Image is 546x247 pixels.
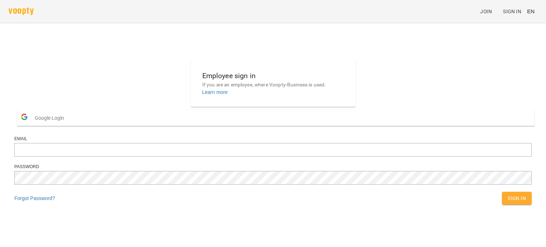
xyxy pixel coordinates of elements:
button: Google Login [17,110,535,126]
a: Sign In [500,5,524,18]
span: Join [480,7,492,16]
div: Email [14,136,532,142]
div: Password [14,164,532,170]
button: Employee sign inIf you are an employee, where Voopty-Business is used.Learn more [197,65,350,101]
span: Sign In [508,194,526,203]
h6: Employee sign in [202,70,344,81]
span: Sign In [503,7,521,16]
a: Join [477,5,500,18]
span: EN [527,8,535,15]
p: If you are an employee, where Voopty-Business is used. [202,81,344,89]
img: voopty.png [9,8,34,15]
a: Learn more [202,89,228,95]
button: Sign In [502,192,532,205]
a: Forgot Password? [14,195,55,201]
span: Google Login [35,111,68,125]
button: EN [524,5,537,18]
